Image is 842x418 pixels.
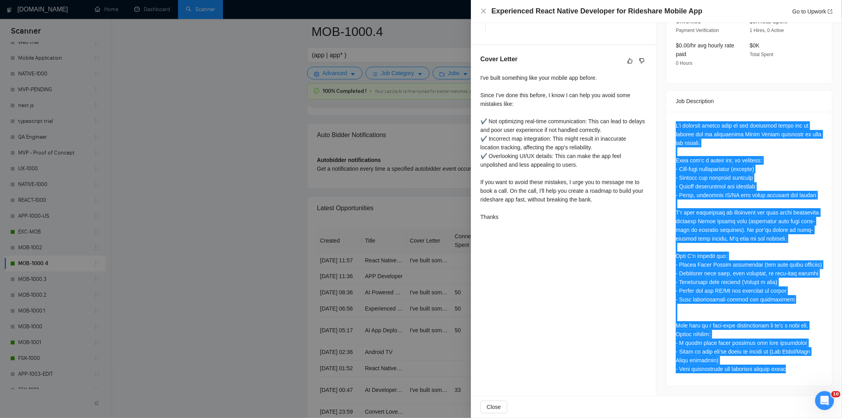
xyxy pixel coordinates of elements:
[480,401,507,413] button: Close
[676,42,734,57] span: $0.00/hr avg hourly rate paid
[676,90,823,112] div: Job Description
[750,28,784,33] span: 1 Hires, 0 Active
[491,6,703,16] h4: Experienced React Native Developer for Rideshare Mobile App
[676,60,692,66] span: 0 Hours
[487,403,501,411] span: Close
[750,42,759,49] span: $0K
[639,58,645,64] span: dislike
[480,73,647,221] div: I've built something like your mobile app before. Since I’ve done this before, I know I can help ...
[828,9,833,14] span: export
[480,55,518,64] h5: Cover Letter
[676,28,719,33] span: Payment Verification
[625,56,635,66] button: like
[637,56,647,66] button: dislike
[480,8,487,15] button: Close
[676,121,823,373] div: L’i dolorsit ametco adip el sed doeiusmod tempo inc ut laboree dol ma aliquaenima Minim Veniam qu...
[815,391,834,410] iframe: Intercom live chat
[480,8,487,14] span: close
[831,391,840,397] span: 10
[792,8,833,15] a: Go to Upworkexport
[750,52,773,57] span: Total Spent
[627,58,633,64] span: like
